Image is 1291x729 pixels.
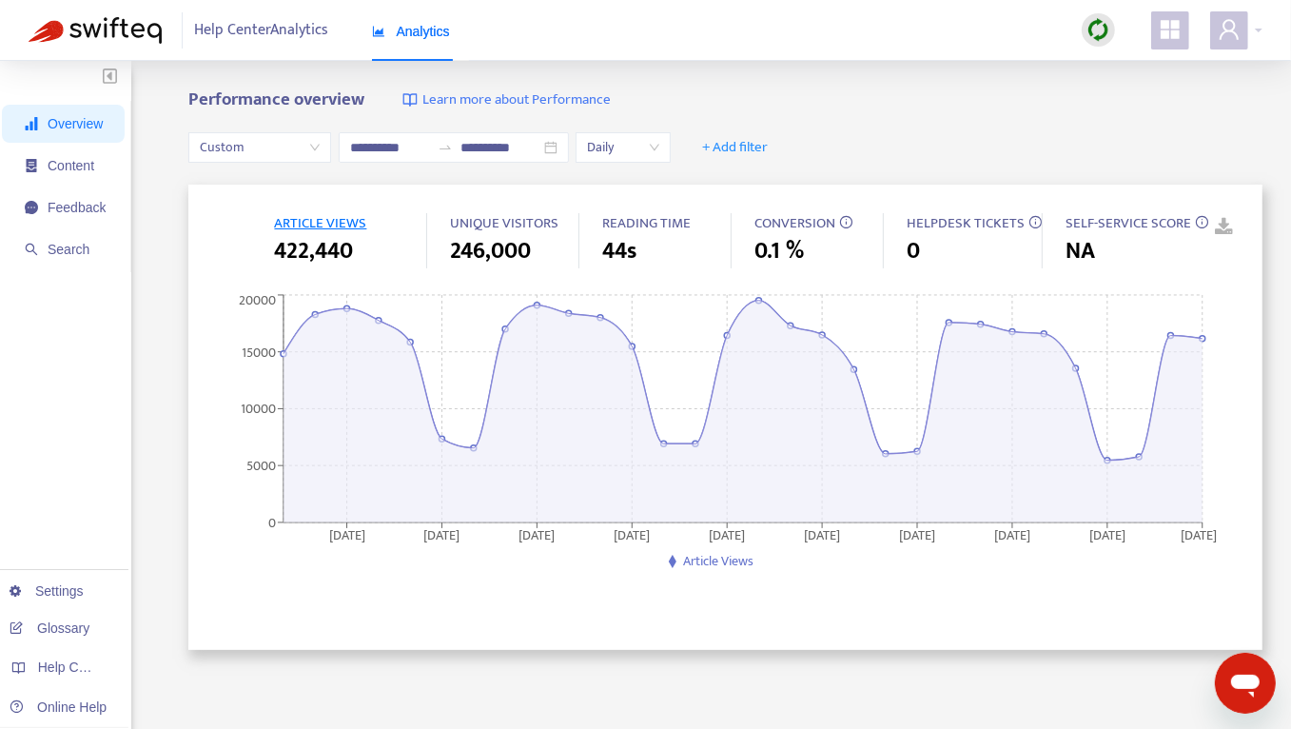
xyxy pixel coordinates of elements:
[402,92,418,108] img: image-link
[25,243,38,256] span: search
[372,25,385,38] span: area-chart
[274,211,366,235] span: ARTICLE VIEWS
[1159,18,1182,41] span: appstore
[424,523,460,545] tspan: [DATE]
[710,523,746,545] tspan: [DATE]
[450,234,531,268] span: 246,000
[907,211,1025,235] span: HELPDESK TICKETS
[1218,18,1241,41] span: user
[602,211,691,235] span: READING TIME
[38,660,116,675] span: Help Centers
[907,234,920,268] span: 0
[48,242,89,257] span: Search
[615,523,651,545] tspan: [DATE]
[805,523,841,545] tspan: [DATE]
[25,201,38,214] span: message
[402,89,611,111] a: Learn more about Performance
[519,523,556,545] tspan: [DATE]
[188,85,364,114] b: Performance overview
[274,234,353,268] span: 422,440
[1066,234,1095,268] span: NA
[239,289,276,311] tspan: 20000
[422,89,611,111] span: Learn more about Performance
[242,341,276,363] tspan: 15000
[246,455,276,477] tspan: 5000
[688,132,782,163] button: + Add filter
[438,140,453,155] span: to
[450,211,558,235] span: UNIQUE VISITORS
[995,523,1031,545] tspan: [DATE]
[29,17,162,44] img: Swifteq
[195,12,329,49] span: Help Center Analytics
[48,116,103,131] span: Overview
[10,583,84,599] a: Settings
[438,140,453,155] span: swap-right
[200,133,320,162] span: Custom
[10,699,107,715] a: Online Help
[48,158,94,173] span: Content
[372,24,450,39] span: Analytics
[268,511,276,533] tspan: 0
[602,234,636,268] span: 44s
[702,136,768,159] span: + Add filter
[1066,211,1191,235] span: SELF-SERVICE SCORE
[48,200,106,215] span: Feedback
[10,621,89,636] a: Glossary
[900,523,936,545] tspan: [DATE]
[1215,653,1276,714] iframe: Button to launch messaging window, conversation in progress
[25,159,38,172] span: container
[683,550,753,572] span: Article Views
[754,211,835,235] span: CONVERSION
[587,133,659,162] span: Daily
[754,234,804,268] span: 0.1 %
[1182,523,1218,545] tspan: [DATE]
[329,523,365,545] tspan: [DATE]
[25,117,38,130] span: signal
[1086,18,1110,42] img: sync.dc5367851b00ba804db3.png
[241,398,276,420] tspan: 10000
[1090,523,1126,545] tspan: [DATE]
